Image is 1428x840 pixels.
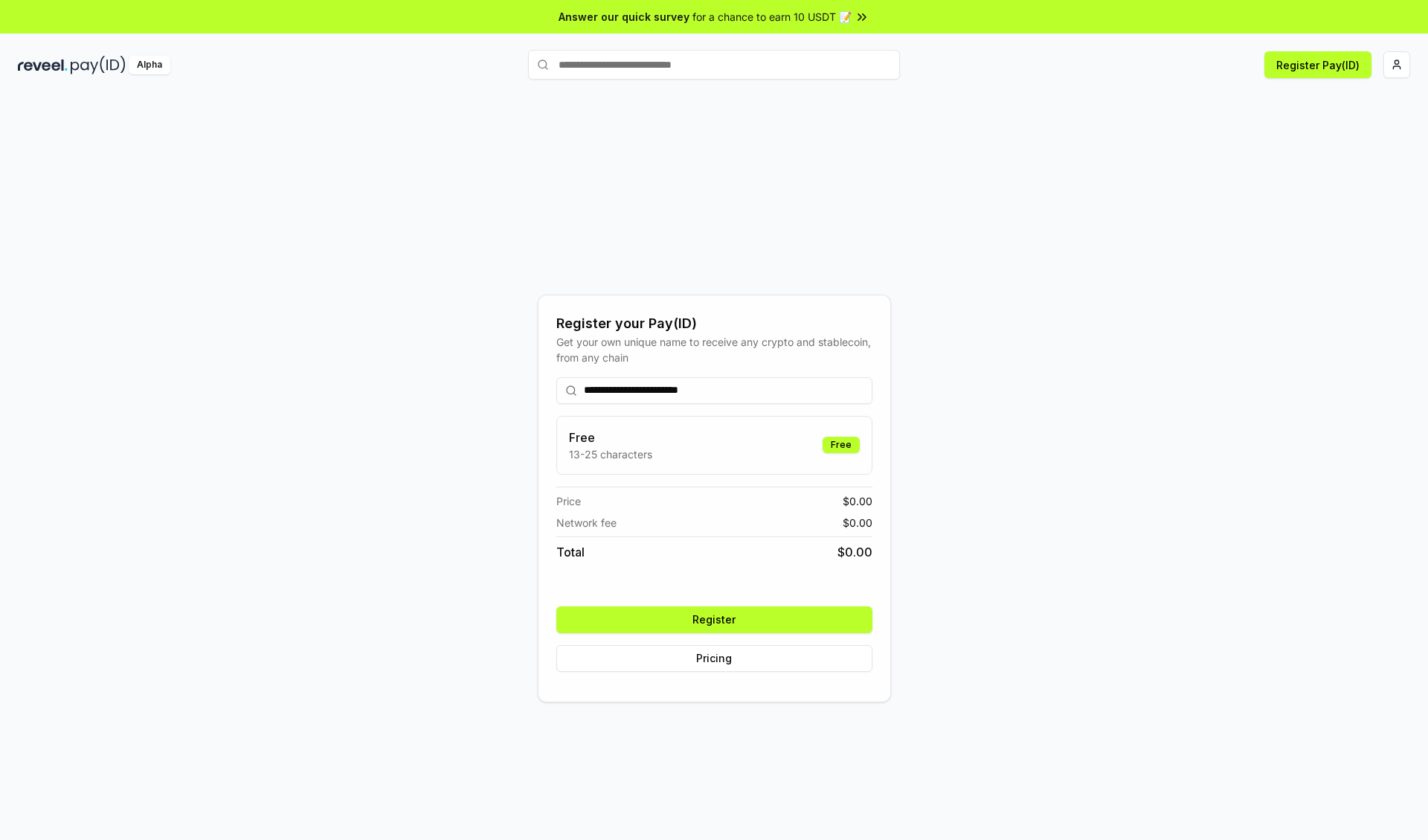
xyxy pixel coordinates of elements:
[129,56,170,74] div: Alpha
[843,515,872,530] span: $ 0.00
[823,437,860,453] div: Free
[837,543,872,561] span: $ 0.00
[556,313,872,334] div: Register your Pay(ID)
[556,606,872,633] button: Register
[1264,51,1371,78] button: Register Pay(ID)
[843,493,872,509] span: $ 0.00
[692,9,852,25] span: for a chance to earn 10 USDT 📝
[71,56,126,74] img: pay_id
[18,56,68,74] img: reveel_dark
[556,543,585,561] span: Total
[569,429,652,446] h3: Free
[556,493,581,509] span: Price
[569,446,652,462] p: 13-25 characters
[556,515,617,530] span: Network fee
[556,334,872,365] div: Get your own unique name to receive any crypto and stablecoin, from any chain
[559,9,689,25] span: Answer our quick survey
[556,645,872,672] button: Pricing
